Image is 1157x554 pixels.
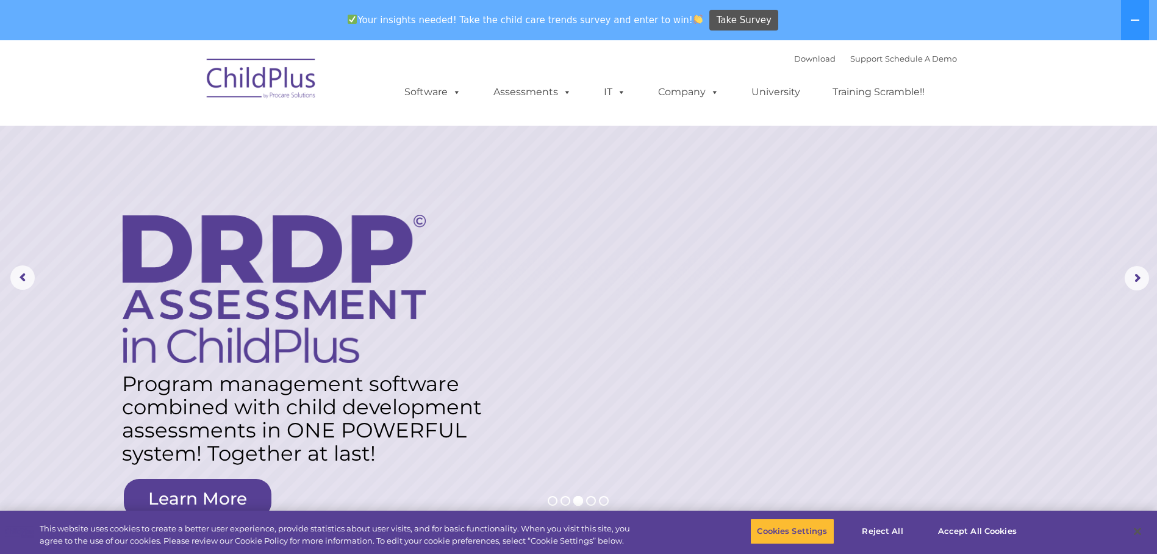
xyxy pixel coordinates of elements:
[709,10,778,31] a: Take Survey
[124,479,271,518] a: Learn More
[592,80,638,104] a: IT
[343,8,708,32] span: Your insights needed! Take the child care trends survey and enter to win!
[794,54,957,63] font: |
[170,81,207,90] span: Last name
[885,54,957,63] a: Schedule A Demo
[170,131,221,140] span: Phone number
[201,50,323,111] img: ChildPlus by Procare Solutions
[717,10,772,31] span: Take Survey
[348,15,357,24] img: ✅
[122,372,492,465] rs-layer: Program management software combined with child development assessments in ONE POWERFUL system! T...
[1124,518,1151,545] button: Close
[392,80,473,104] a: Software
[646,80,731,104] a: Company
[820,80,937,104] a: Training Scramble!!
[481,80,584,104] a: Assessments
[850,54,883,63] a: Support
[794,54,836,63] a: Download
[845,519,921,544] button: Reject All
[693,15,703,24] img: 👏
[739,80,812,104] a: University
[931,519,1023,544] button: Accept All Cookies
[750,519,834,544] button: Cookies Settings
[123,215,426,363] img: DRDP Assessment in ChildPlus
[40,523,636,547] div: This website uses cookies to create a better user experience, provide statistics about user visit...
